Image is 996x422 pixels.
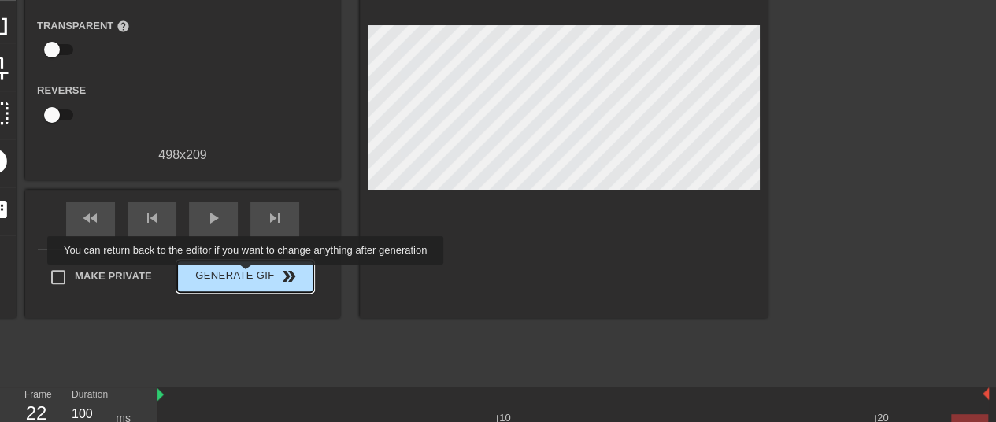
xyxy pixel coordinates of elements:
[37,18,130,34] label: Transparent
[280,267,298,286] span: double_arrow
[25,146,340,165] div: 498 x 209
[81,209,100,228] span: fast_rewind
[204,209,223,228] span: play_arrow
[183,267,307,286] span: Generate Gif
[143,209,161,228] span: skip_previous
[265,209,284,228] span: skip_next
[72,391,108,400] label: Duration
[177,261,313,292] button: Generate Gif
[37,83,86,98] label: Reverse
[983,387,989,400] img: bound-end.png
[75,268,152,284] span: Make Private
[117,20,130,33] span: help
